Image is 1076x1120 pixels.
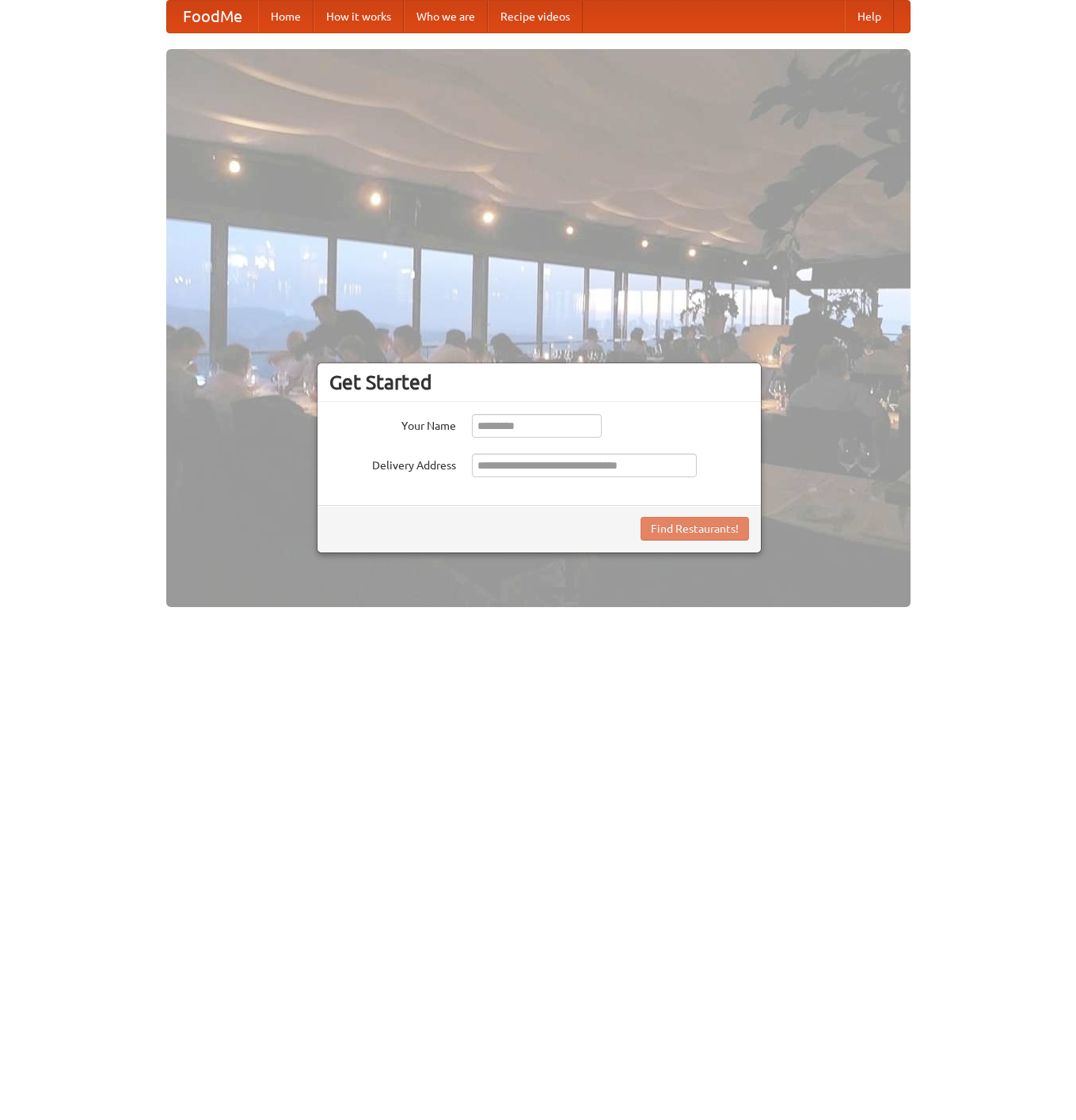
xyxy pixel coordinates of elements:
[845,1,894,32] a: Help
[329,414,456,434] label: Your Name
[167,1,258,32] a: FoodMe
[641,517,749,541] button: Find Restaurants!
[314,1,404,32] a: How it works
[404,1,488,32] a: Who we are
[488,1,583,32] a: Recipe videos
[329,454,456,473] label: Delivery Address
[329,370,749,394] h3: Get Started
[258,1,314,32] a: Home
